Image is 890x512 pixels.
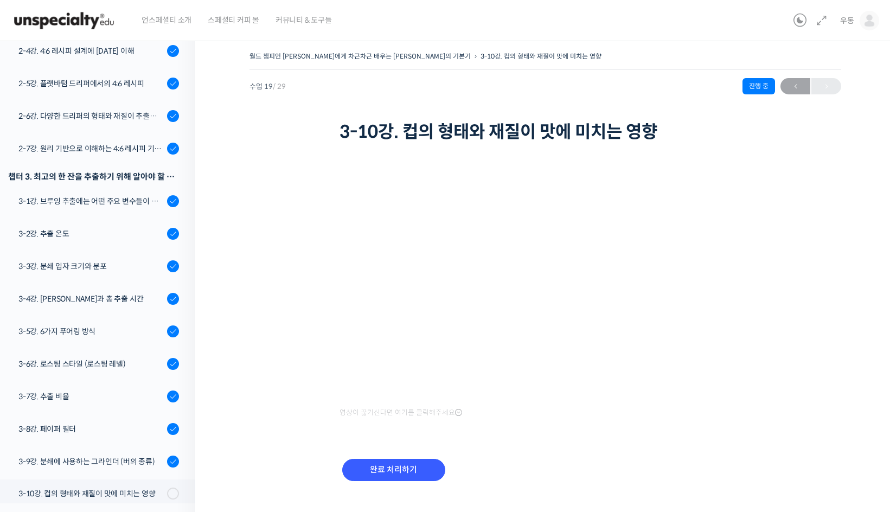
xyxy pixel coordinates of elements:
[18,78,164,89] div: 2-5강. 플랫바텀 드리퍼에서의 4:6 레시피
[18,456,164,468] div: 3-9강. 분쇄에 사용하는 그라인더 (버의 종류)
[8,169,179,184] div: 챕터 3. 최고의 한 잔을 추출하기 위해 알아야 할 응용 변수들
[273,82,286,91] span: / 29
[780,79,810,94] span: ←
[18,228,164,240] div: 3-2강. 추출 온도
[72,344,140,371] a: 대화
[249,52,471,60] a: 월드 챔피언 [PERSON_NAME]에게 차근차근 배우는 [PERSON_NAME]의 기본기
[18,423,164,435] div: 3-8강. 페이퍼 필터
[3,344,72,371] a: 홈
[342,459,445,481] input: 완료 처리하기
[18,45,164,57] div: 2-4강. 4:6 레시피 설계에 [DATE] 이해
[18,293,164,305] div: 3-4강. [PERSON_NAME]과 총 추출 시간
[18,488,164,500] div: 3-10강. 컵의 형태와 재질이 맛에 미치는 영향
[340,408,462,417] span: 영상이 끊기신다면 여기를 클릭해주세요
[18,325,164,337] div: 3-5강. 6가지 푸어링 방식
[840,16,854,25] span: 우동
[140,344,208,371] a: 설정
[18,391,164,402] div: 3-7강. 추출 비율
[18,260,164,272] div: 3-3강. 분쇄 입자 크기와 분포
[340,121,752,142] h1: 3-10강. 컵의 형태와 재질이 맛에 미치는 영향
[249,83,286,90] span: 수업 19
[34,360,41,369] span: 홈
[742,78,775,94] div: 진행 중
[481,52,601,60] a: 3-10강. 컵의 형태와 재질이 맛에 미치는 영향
[99,361,112,369] span: 대화
[18,110,164,122] div: 2-6강. 다양한 드리퍼의 형태와 재질이 추출에 미치는 영향
[18,358,164,370] div: 3-6강. 로스팅 스타일 (로스팅 레벨)
[780,78,810,94] a: ←이전
[18,143,164,155] div: 2-7강. 원리 기반으로 이해하는 4:6 레시피 기본 버전
[18,195,164,207] div: 3-1강. 브루잉 추출에는 어떤 주요 변수들이 있는가
[168,360,181,369] span: 설정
